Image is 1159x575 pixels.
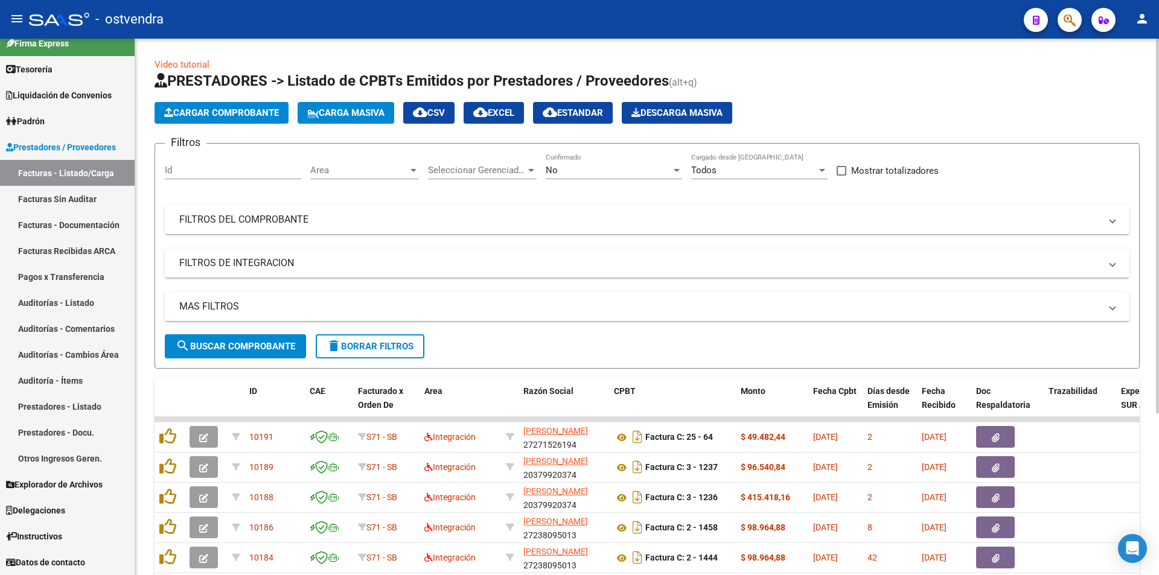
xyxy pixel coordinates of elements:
span: Facturado x Orden De [358,386,403,410]
h3: Filtros [165,134,206,151]
span: Delegaciones [6,504,65,517]
strong: $ 98.964,88 [741,523,785,532]
strong: Factura C: 2 - 1458 [645,523,718,533]
span: Razón Social [523,386,573,396]
span: [DATE] [922,432,947,442]
span: Todos [691,165,717,176]
span: S71 - SB [366,432,397,442]
datatable-header-cell: Días desde Emisión [863,378,917,431]
span: 42 [867,553,877,562]
i: Descargar documento [630,427,645,446]
strong: $ 98.964,88 [741,553,785,562]
span: 10188 [249,492,273,502]
div: Open Intercom Messenger [1118,534,1147,563]
mat-panel-title: MAS FILTROS [179,300,1100,313]
datatable-header-cell: Facturado x Orden De [353,378,420,431]
button: Estandar [533,102,613,124]
span: CSV [413,107,445,118]
span: [DATE] [813,462,838,472]
span: Buscar Comprobante [176,341,295,352]
button: Borrar Filtros [316,334,424,358]
span: S71 - SB [366,553,397,562]
mat-icon: cloud_download [473,105,488,119]
span: [PERSON_NAME] [523,516,588,526]
datatable-header-cell: Area [420,378,501,431]
span: [DATE] [922,462,947,472]
span: 10186 [249,523,273,532]
span: S71 - SB [366,523,397,532]
i: Descargar documento [630,457,645,477]
span: Integración [424,432,476,442]
span: Fecha Recibido [922,386,956,410]
div: 27238095013 [523,515,604,540]
span: No [546,165,558,176]
span: Trazabilidad [1049,386,1097,396]
datatable-header-cell: Fecha Recibido [917,378,971,431]
span: [PERSON_NAME] [523,426,588,436]
strong: $ 49.482,44 [741,432,785,442]
span: Explorador de Archivos [6,478,103,491]
mat-icon: cloud_download [543,105,557,119]
span: Cargar Comprobante [164,107,279,118]
i: Descargar documento [630,548,645,567]
strong: Factura C: 3 - 1237 [645,463,718,472]
span: [DATE] [813,553,838,562]
span: [DATE] [813,523,838,532]
i: Descargar documento [630,518,645,537]
mat-expansion-panel-header: FILTROS DEL COMPROBANTE [165,205,1129,234]
span: Borrar Filtros [327,341,413,352]
a: Video tutorial [155,59,209,70]
datatable-header-cell: Fecha Cpbt [808,378,863,431]
button: CSV [403,102,455,124]
span: S71 - SB [366,462,397,472]
strong: Factura C: 25 - 64 [645,433,713,442]
i: Descargar documento [630,488,645,507]
mat-icon: search [176,338,190,353]
span: Tesorería [6,63,53,76]
span: Carga Masiva [307,107,385,118]
span: Firma Express [6,37,69,50]
button: Descarga Masiva [622,102,732,124]
button: Buscar Comprobante [165,334,306,358]
span: Integración [424,492,476,502]
mat-icon: delete [327,338,341,353]
span: Padrón [6,115,45,128]
span: CPBT [614,386,636,396]
span: 2 [867,432,872,442]
span: S71 - SB [366,492,397,502]
span: (alt+q) [669,77,697,88]
mat-expansion-panel-header: FILTROS DE INTEGRACION [165,249,1129,278]
span: [DATE] [922,523,947,532]
mat-panel-title: FILTROS DE INTEGRACION [179,256,1100,270]
span: 2 [867,492,872,502]
span: Doc Respaldatoria [976,386,1030,410]
span: Instructivos [6,530,62,543]
span: Mostrar totalizadores [851,164,939,178]
strong: Factura C: 3 - 1236 [645,493,718,503]
span: Fecha Cpbt [813,386,857,396]
datatable-header-cell: ID [244,378,305,431]
span: Area [310,165,408,176]
span: [DATE] [922,553,947,562]
span: - ostvendra [95,6,164,33]
button: Cargar Comprobante [155,102,289,124]
span: [DATE] [813,432,838,442]
span: Días desde Emisión [867,386,910,410]
app-download-masive: Descarga masiva de comprobantes (adjuntos) [622,102,732,124]
span: CAE [310,386,325,396]
strong: Factura C: 2 - 1444 [645,553,718,563]
div: 27271526194 [523,424,604,450]
span: Area [424,386,442,396]
span: Estandar [543,107,603,118]
datatable-header-cell: CPBT [609,378,736,431]
span: Monto [741,386,765,396]
span: Seleccionar Gerenciador [428,165,526,176]
span: Liquidación de Convenios [6,89,112,102]
strong: $ 96.540,84 [741,462,785,472]
button: Carga Masiva [298,102,394,124]
mat-icon: menu [10,11,24,26]
div: 20379920374 [523,484,604,510]
span: Integración [424,462,476,472]
datatable-header-cell: CAE [305,378,353,431]
span: 8 [867,523,872,532]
